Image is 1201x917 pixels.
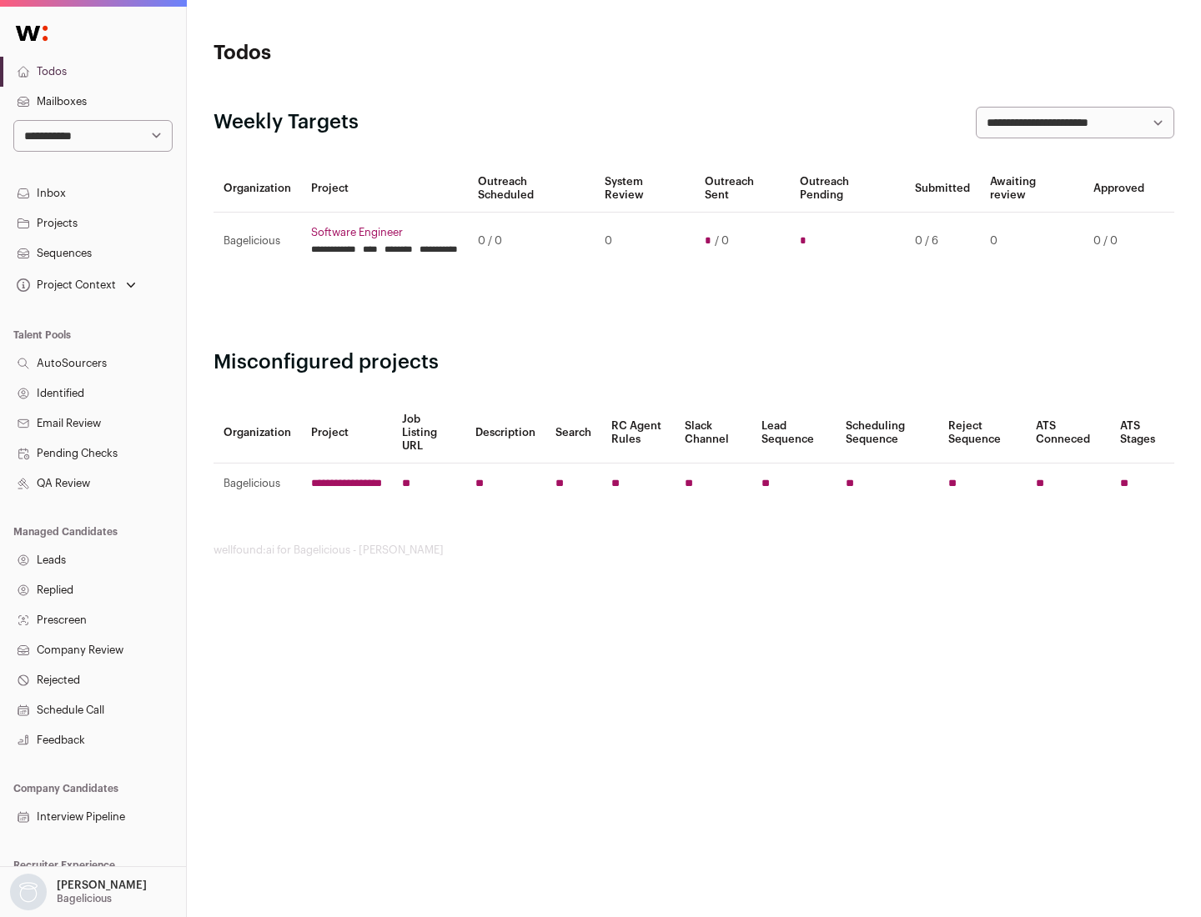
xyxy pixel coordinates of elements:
[214,40,534,67] h1: Todos
[214,165,301,213] th: Organization
[214,349,1174,376] h2: Misconfigured projects
[468,213,595,270] td: 0 / 0
[301,403,392,464] th: Project
[751,403,836,464] th: Lead Sequence
[7,17,57,50] img: Wellfound
[7,874,150,910] button: Open dropdown
[311,226,458,239] a: Software Engineer
[980,165,1083,213] th: Awaiting review
[695,165,791,213] th: Outreach Sent
[57,879,147,892] p: [PERSON_NAME]
[465,403,545,464] th: Description
[1083,165,1154,213] th: Approved
[790,165,904,213] th: Outreach Pending
[938,403,1027,464] th: Reject Sequence
[545,403,601,464] th: Search
[468,165,595,213] th: Outreach Scheduled
[715,234,729,248] span: / 0
[905,213,980,270] td: 0 / 6
[595,213,694,270] td: 0
[57,892,112,905] p: Bagelicious
[214,109,359,136] h2: Weekly Targets
[1026,403,1109,464] th: ATS Conneced
[836,403,938,464] th: Scheduling Sequence
[905,165,980,213] th: Submitted
[214,213,301,270] td: Bagelicious
[1110,403,1174,464] th: ATS Stages
[10,874,47,910] img: nopic.png
[301,165,468,213] th: Project
[980,213,1083,270] td: 0
[214,544,1174,557] footer: wellfound:ai for Bagelicious - [PERSON_NAME]
[13,273,139,297] button: Open dropdown
[392,403,465,464] th: Job Listing URL
[601,403,674,464] th: RC Agent Rules
[1083,213,1154,270] td: 0 / 0
[214,464,301,504] td: Bagelicious
[595,165,694,213] th: System Review
[214,403,301,464] th: Organization
[675,403,751,464] th: Slack Channel
[13,278,116,292] div: Project Context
